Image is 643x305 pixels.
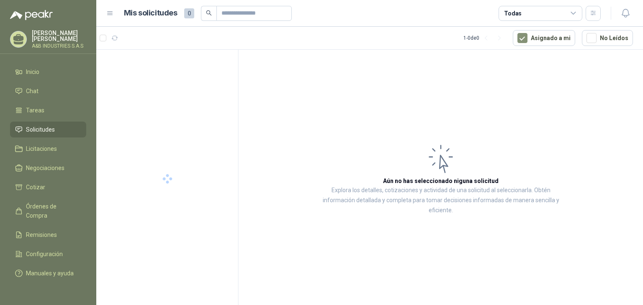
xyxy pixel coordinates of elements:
span: Tareas [26,106,44,115]
p: A&B INDUSTRIES S.A.S [32,43,86,48]
a: Tareas [10,102,86,118]
span: Inicio [26,67,39,76]
span: Negociaciones [26,163,64,173]
a: Remisiones [10,227,86,243]
span: Solicitudes [26,125,55,134]
div: 1 - 0 de 0 [463,31,506,45]
a: Solicitudes [10,122,86,137]
p: Explora los detalles, cotizaciones y actividad de una solicitud al seleccionarla. Obtén informaci... [322,186,559,216]
span: Configuración [26,249,63,259]
a: Cotizar [10,179,86,195]
button: Asignado a mi [513,30,575,46]
span: 0 [184,8,194,18]
span: Manuales y ayuda [26,269,74,278]
h3: Aún no has seleccionado niguna solicitud [383,176,499,186]
a: Negociaciones [10,160,86,176]
span: search [206,10,212,16]
a: Órdenes de Compra [10,198,86,224]
span: Órdenes de Compra [26,202,78,220]
span: Cotizar [26,183,45,192]
span: Remisiones [26,230,57,239]
a: Licitaciones [10,141,86,157]
button: No Leídos [582,30,633,46]
a: Chat [10,83,86,99]
img: Logo peakr [10,10,53,20]
a: Manuales y ayuda [10,265,86,281]
a: Inicio [10,64,86,80]
span: Chat [26,86,39,96]
span: Licitaciones [26,144,57,153]
div: Todas [504,9,522,18]
a: Configuración [10,246,86,262]
h1: Mis solicitudes [124,7,177,19]
p: [PERSON_NAME] [PERSON_NAME] [32,30,86,42]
